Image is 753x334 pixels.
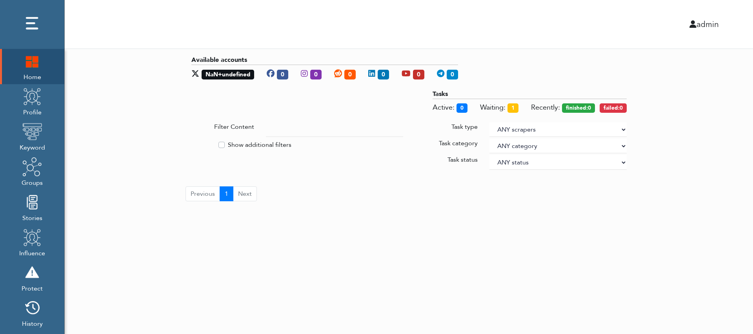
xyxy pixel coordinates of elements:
ul: Pagination [186,186,257,201]
img: keyword.png [22,122,42,141]
img: stories.png [22,192,42,212]
img: profile.png [22,227,42,247]
div: Reddit [328,65,362,83]
span: NaN+undefined [202,70,254,79]
label: Task type [451,122,478,132]
span: Tasks failed in last 30 minutes [600,103,627,113]
img: history.png [22,298,42,318]
span: 0 [447,70,458,79]
label: Task status [447,155,478,164]
div: admin [392,18,725,30]
img: dots.png [22,14,42,33]
label: Show additional filters [228,140,291,150]
span: Tasks finished in last 30 minutes [562,103,595,113]
span: Keyword [20,141,45,152]
img: profile.png [22,87,42,106]
button: Go to page 1 [220,186,233,201]
div: Telegram [431,65,458,83]
div: X (login/pass + api accounts) [191,65,260,83]
img: groups.png [22,157,42,177]
span: 0 [378,70,389,79]
span: Home [22,71,42,82]
label: Filter Content [214,122,254,132]
div: Instagram [295,65,328,83]
img: risk.png [22,263,42,282]
span: Groups [22,177,43,188]
span: Influence [19,247,45,258]
div: Facebook [260,65,295,83]
span: History [22,318,43,329]
span: Tasks executing now [433,103,455,112]
span: Tasks awaiting for execution [480,103,506,112]
span: 0 [310,70,322,79]
span: 0 [277,70,288,79]
span: Recently: [531,103,560,112]
img: home.png [22,51,42,71]
span: Stories [22,212,42,223]
span: Profile [22,106,42,117]
div: Youtube [395,65,431,83]
label: Task category [439,139,478,148]
div: Available accounts [191,55,458,65]
span: 0 [344,70,356,79]
span: 1 [507,103,518,113]
span: Protect [22,282,43,293]
span: 0 [457,103,467,113]
div: Linkedin [362,65,395,83]
span: 0 [413,70,424,79]
div: Tasks [433,89,627,99]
